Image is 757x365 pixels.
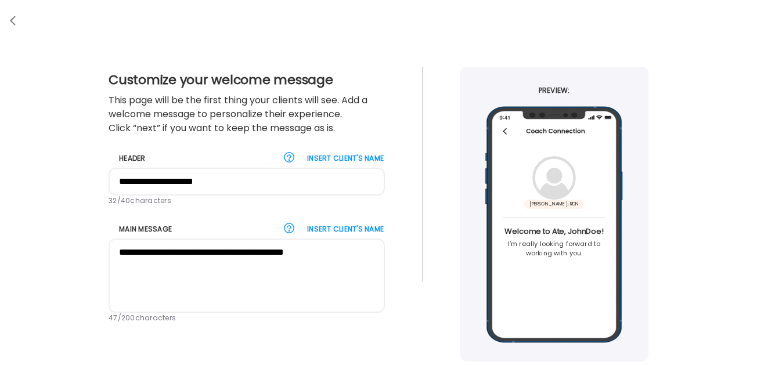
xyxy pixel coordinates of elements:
[524,200,585,209] div: [PERSON_NAME], RDN
[460,85,648,96] h3: Preview:
[109,313,118,323] span: 47
[121,196,131,205] span: 40
[118,153,147,164] label: Header
[306,224,385,234] label: Insert client's name
[109,196,117,205] span: 32
[109,196,385,206] div: / characters
[306,153,385,164] label: Insert client's name
[532,156,576,200] img: bg-avatar-default.svg
[109,71,385,89] h2: Customize your welcome message
[109,313,385,323] div: / characters
[121,313,135,323] span: 200
[497,226,611,237] div: Welcome to Ate, JohnDoe!
[109,93,385,135] div: This page will be the first thing your clients will see. Add a welcome message to personalize the...
[497,237,611,258] div: I’m really looking forward to working with you.
[118,224,173,234] label: Main message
